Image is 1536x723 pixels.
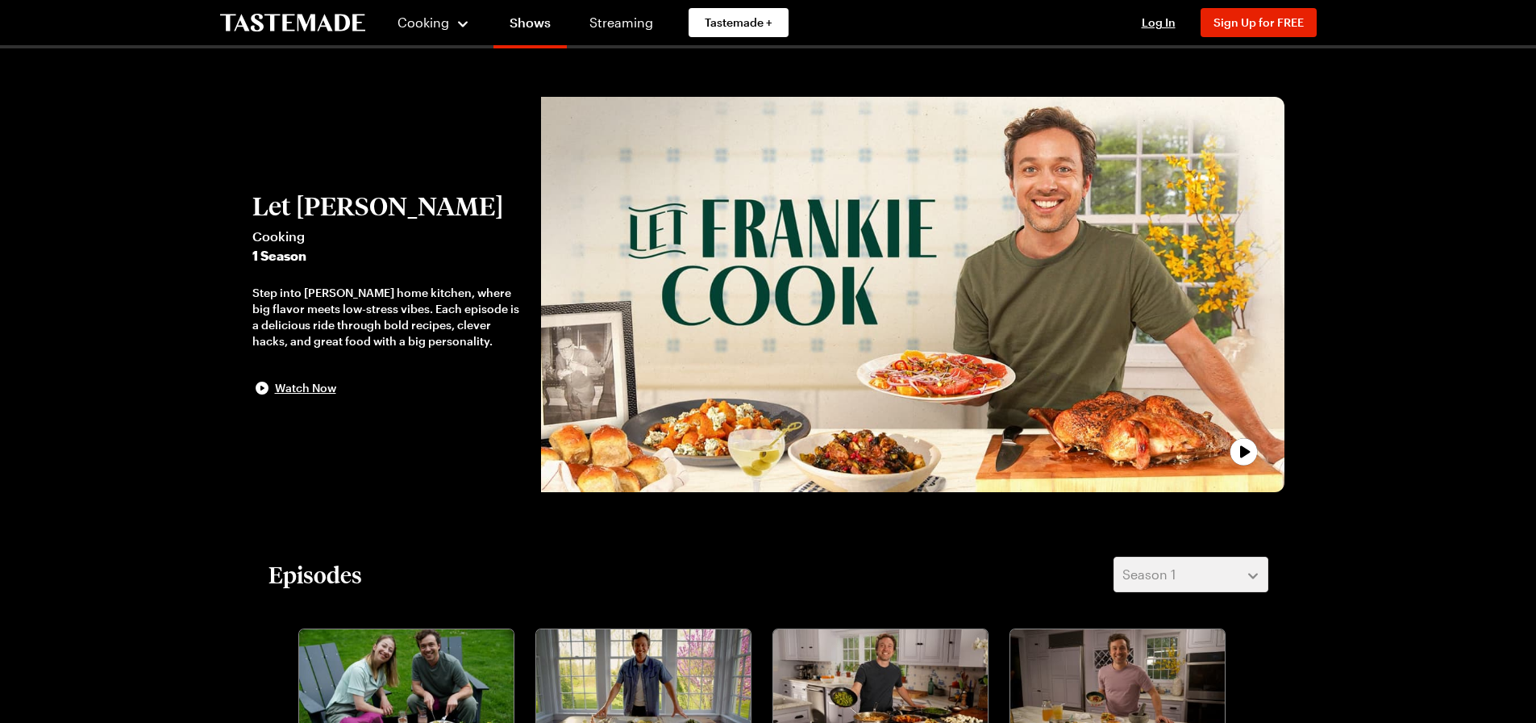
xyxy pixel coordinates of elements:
[1213,15,1304,29] span: Sign Up for FREE
[252,191,525,220] h2: Let [PERSON_NAME]
[398,15,449,30] span: Cooking
[1201,8,1317,37] button: Sign Up for FREE
[252,285,525,349] div: Step into [PERSON_NAME] home kitchen, where big flavor meets low-stress vibes. Each episode is a ...
[268,560,362,589] h2: Episodes
[493,3,567,48] a: Shows
[1122,565,1176,584] span: Season 1
[1142,15,1176,29] span: Log In
[705,15,772,31] span: Tastemade +
[689,8,789,37] a: Tastemade +
[1113,557,1268,592] button: Season 1
[1126,15,1191,31] button: Log In
[541,97,1284,492] button: play trailer
[541,97,1284,492] img: Let Frankie Cook
[252,191,525,398] button: Let [PERSON_NAME]Cooking1 SeasonStep into [PERSON_NAME] home kitchen, where big flavor meets low-...
[398,3,471,42] button: Cooking
[252,246,525,265] span: 1 Season
[252,227,525,246] span: Cooking
[275,380,336,396] span: Watch Now
[220,14,365,32] a: To Tastemade Home Page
